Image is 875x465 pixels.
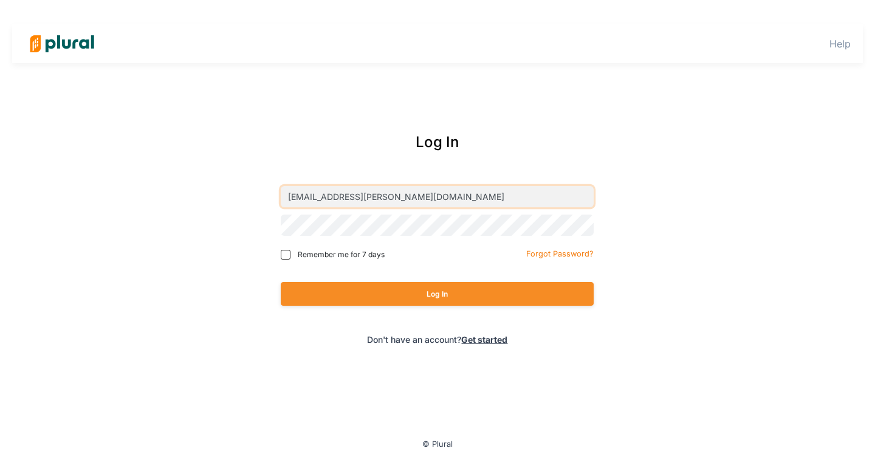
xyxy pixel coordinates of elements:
[281,250,290,260] input: Remember me for 7 days
[422,439,453,449] small: © Plural
[281,186,594,207] input: Email address
[526,249,594,258] small: Forgot Password?
[298,249,385,260] span: Remember me for 7 days
[526,247,594,259] a: Forgot Password?
[461,334,507,345] a: Get started
[829,38,851,50] a: Help
[229,131,647,153] div: Log In
[19,22,105,65] img: Logo for Plural
[281,282,594,306] button: Log In
[229,333,647,346] div: Don't have an account?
